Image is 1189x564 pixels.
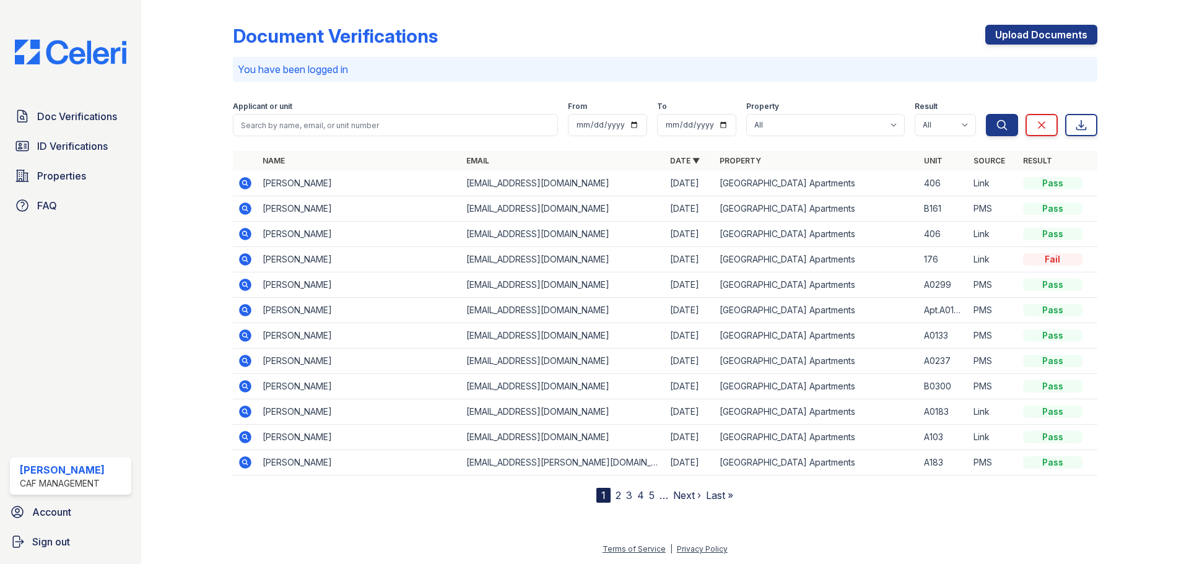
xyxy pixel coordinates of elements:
[37,198,57,213] span: FAQ
[466,156,489,165] a: Email
[715,298,918,323] td: [GEOGRAPHIC_DATA] Apartments
[626,489,632,501] a: 3
[715,196,918,222] td: [GEOGRAPHIC_DATA] Apartments
[233,102,292,111] label: Applicant or unit
[461,450,665,475] td: [EMAIL_ADDRESS][PERSON_NAME][DOMAIN_NAME]
[665,349,715,374] td: [DATE]
[919,323,969,349] td: A0133
[233,114,558,136] input: Search by name, email, or unit number
[20,477,105,490] div: CAF Management
[746,102,779,111] label: Property
[715,247,918,272] td: [GEOGRAPHIC_DATA] Apartments
[461,247,665,272] td: [EMAIL_ADDRESS][DOMAIN_NAME]
[969,374,1018,399] td: PMS
[706,489,733,501] a: Last »
[919,425,969,450] td: A103
[1023,156,1052,165] a: Result
[715,349,918,374] td: [GEOGRAPHIC_DATA] Apartments
[258,323,461,349] td: [PERSON_NAME]
[258,222,461,247] td: [PERSON_NAME]
[233,25,438,47] div: Document Verifications
[258,171,461,196] td: [PERSON_NAME]
[660,488,668,503] span: …
[919,196,969,222] td: B161
[665,425,715,450] td: [DATE]
[969,349,1018,374] td: PMS
[665,323,715,349] td: [DATE]
[1023,456,1082,469] div: Pass
[637,489,644,501] a: 4
[1023,279,1082,291] div: Pass
[969,450,1018,475] td: PMS
[1023,380,1082,393] div: Pass
[969,272,1018,298] td: PMS
[665,399,715,425] td: [DATE]
[10,193,131,218] a: FAQ
[649,489,655,501] a: 5
[924,156,943,165] a: Unit
[5,40,136,64] img: CE_Logo_Blue-a8612792a0a2168367f1c8372b55b34899dd931a85d93a1a3d3e32e68fde9ad4.png
[677,544,728,553] a: Privacy Policy
[969,323,1018,349] td: PMS
[37,109,117,124] span: Doc Verifications
[258,399,461,425] td: [PERSON_NAME]
[969,171,1018,196] td: Link
[461,196,665,222] td: [EMAIL_ADDRESS][DOMAIN_NAME]
[5,529,136,554] a: Sign out
[665,450,715,475] td: [DATE]
[568,102,587,111] label: From
[919,171,969,196] td: 406
[461,349,665,374] td: [EMAIL_ADDRESS][DOMAIN_NAME]
[461,272,665,298] td: [EMAIL_ADDRESS][DOMAIN_NAME]
[258,425,461,450] td: [PERSON_NAME]
[919,450,969,475] td: A183
[665,171,715,196] td: [DATE]
[715,171,918,196] td: [GEOGRAPHIC_DATA] Apartments
[665,196,715,222] td: [DATE]
[1023,431,1082,443] div: Pass
[915,102,938,111] label: Result
[461,399,665,425] td: [EMAIL_ADDRESS][DOMAIN_NAME]
[969,247,1018,272] td: Link
[673,489,701,501] a: Next ›
[665,272,715,298] td: [DATE]
[258,450,461,475] td: [PERSON_NAME]
[258,374,461,399] td: [PERSON_NAME]
[715,374,918,399] td: [GEOGRAPHIC_DATA] Apartments
[10,104,131,129] a: Doc Verifications
[258,298,461,323] td: [PERSON_NAME]
[715,425,918,450] td: [GEOGRAPHIC_DATA] Apartments
[973,156,1005,165] a: Source
[919,374,969,399] td: B0300
[1023,406,1082,418] div: Pass
[665,374,715,399] td: [DATE]
[1023,228,1082,240] div: Pass
[969,399,1018,425] td: Link
[670,544,673,553] div: |
[1023,202,1082,215] div: Pass
[1023,177,1082,189] div: Pass
[969,298,1018,323] td: PMS
[10,134,131,158] a: ID Verifications
[1023,355,1082,367] div: Pass
[37,168,86,183] span: Properties
[665,247,715,272] td: [DATE]
[919,399,969,425] td: A0183
[461,298,665,323] td: [EMAIL_ADDRESS][DOMAIN_NAME]
[985,25,1097,45] a: Upload Documents
[969,196,1018,222] td: PMS
[258,196,461,222] td: [PERSON_NAME]
[20,462,105,477] div: [PERSON_NAME]
[919,298,969,323] td: Apt.A0137
[657,102,667,111] label: To
[1023,329,1082,342] div: Pass
[603,544,666,553] a: Terms of Service
[258,272,461,298] td: [PERSON_NAME]
[238,62,1092,77] p: You have been logged in
[596,488,611,503] div: 1
[32,505,71,519] span: Account
[715,399,918,425] td: [GEOGRAPHIC_DATA] Apartments
[969,222,1018,247] td: Link
[263,156,285,165] a: Name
